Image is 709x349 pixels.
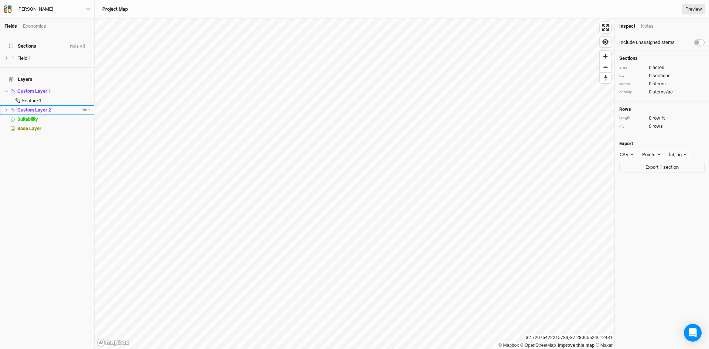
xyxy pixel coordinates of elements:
div: Field 1 [17,55,90,61]
div: Open Intercom Messenger [684,324,702,342]
div: [PERSON_NAME] [17,6,53,13]
div: CSV [620,151,628,158]
button: lat,lng [666,149,691,160]
div: Inspect [619,23,635,30]
span: sections [653,72,671,79]
span: Base Layer [17,126,41,131]
button: Find my location [600,37,611,47]
h4: Sections [619,55,705,61]
button: Enter fullscreen [600,22,611,33]
a: Mapbox logo [97,338,129,347]
div: Phillips [17,6,53,13]
div: Suitability [17,116,90,122]
button: Zoom out [600,62,611,72]
div: qty [619,73,645,79]
div: qty [619,124,645,129]
div: 0 [619,81,705,87]
span: Reset bearing to north [600,73,611,83]
button: Export 1 section [619,162,705,173]
a: OpenStreetMap [520,343,556,348]
span: Sections [9,43,36,49]
span: stems/ac [653,89,673,95]
div: Custom Layer 2 [17,107,80,113]
div: Feature 1 [22,98,90,104]
div: lat,lng [669,151,682,158]
span: Custom Layer 1 [17,88,51,94]
span: Suitability [17,116,38,122]
div: 0 [619,115,705,122]
h4: Layers [4,72,90,87]
a: Maxar [596,343,613,348]
button: Points [639,149,664,160]
h4: Export [619,141,705,147]
span: stems [653,81,666,87]
div: area [619,65,645,71]
span: row ft [653,115,665,122]
div: length [619,116,645,121]
div: Custom Layer 1 [17,88,90,94]
span: acres [653,64,664,71]
div: stems [619,81,645,87]
div: 0 [619,72,705,79]
a: Preview [682,4,705,15]
div: 0 [619,123,705,130]
button: CSV [616,149,637,160]
a: Improve this map [558,343,595,348]
button: Hide All [69,44,85,49]
a: Mapbox [499,343,519,348]
button: Zoom in [600,51,611,62]
div: 0 [619,89,705,95]
button: Reset bearing to north [600,72,611,83]
span: hide [80,105,90,114]
button: [PERSON_NAME] [4,5,90,13]
span: rows [653,123,663,130]
div: Notes [641,23,654,30]
div: Economics [23,23,46,30]
div: density [619,89,645,95]
h3: Project Map [102,6,128,12]
a: Fields [4,23,17,29]
span: Custom Layer 2 [17,107,51,113]
div: Base Layer [17,126,90,131]
div: Points [642,151,655,158]
h4: Rows [619,106,705,112]
span: Field 1 [17,55,31,61]
div: 32.72076422215783 , -87.28065524612431 [524,334,614,342]
canvas: Map [95,18,614,349]
span: Feature 1 [22,98,42,103]
div: 0 [619,64,705,71]
label: Include unassigned stems [619,39,675,46]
